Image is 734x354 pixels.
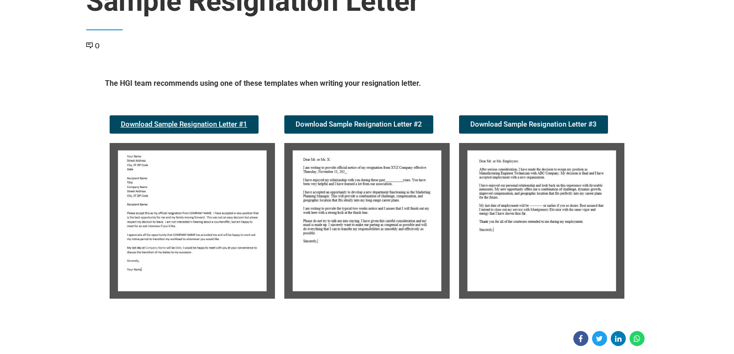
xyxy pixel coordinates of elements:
h5: The HGI team recommends using one of these templates when writing your resignation letter. [105,78,630,92]
a: Download Sample Resignation Letter #3 [459,115,608,134]
span: Download Sample Resignation Letter #2 [296,121,422,128]
a: Download Sample Resignation Letter #2 [284,115,433,134]
a: Share on Linkedin [611,331,626,346]
a: Download Sample Resignation Letter #1 [110,115,259,134]
a: Share on Twitter [592,331,607,346]
span: Download Sample Resignation Letter #1 [121,121,247,128]
span: Download Sample Resignation Letter #3 [470,121,597,128]
a: Share on WhatsApp [630,331,645,346]
a: 0 [86,41,99,50]
a: Share on Facebook [573,331,588,346]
